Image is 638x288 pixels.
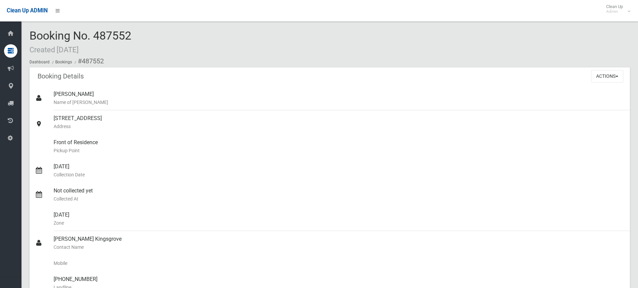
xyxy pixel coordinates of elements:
[54,219,625,227] small: Zone
[29,60,50,64] a: Dashboard
[54,195,625,203] small: Collected At
[54,171,625,179] small: Collection Date
[29,70,92,83] header: Booking Details
[54,259,625,267] small: Mobile
[29,29,131,55] span: Booking No. 487552
[591,70,623,82] button: Actions
[54,243,625,251] small: Contact Name
[55,60,72,64] a: Bookings
[29,45,79,54] small: Created [DATE]
[54,159,625,183] div: [DATE]
[603,4,630,14] span: Clean Up
[7,7,48,14] span: Clean Up ADMIN
[54,86,625,110] div: [PERSON_NAME]
[54,231,625,255] div: [PERSON_NAME] Kingsgrove
[54,110,625,134] div: [STREET_ADDRESS]
[73,55,104,67] li: #487552
[606,9,623,14] small: Admin
[54,134,625,159] div: Front of Residence
[54,207,625,231] div: [DATE]
[54,98,625,106] small: Name of [PERSON_NAME]
[54,122,625,130] small: Address
[54,147,625,155] small: Pickup Point
[54,183,625,207] div: Not collected yet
